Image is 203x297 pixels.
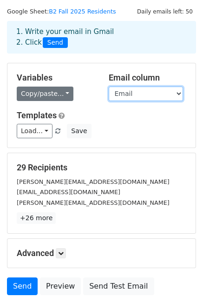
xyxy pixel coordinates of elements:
[157,252,203,297] iframe: Chat Widget
[17,110,57,120] a: Templates
[9,27,194,48] div: 1. Write your email in Gmail 2. Click
[7,8,116,15] small: Google Sheet:
[17,189,120,196] small: [EMAIL_ADDRESS][DOMAIN_NAME]
[17,212,56,224] a: +26 more
[17,73,95,83] h5: Variables
[40,277,81,295] a: Preview
[17,124,52,138] a: Load...
[49,8,116,15] a: B2 Fall 2025 Residents
[109,73,187,83] h5: Email column
[17,87,73,101] a: Copy/paste...
[17,199,170,206] small: [PERSON_NAME][EMAIL_ADDRESS][DOMAIN_NAME]
[134,8,196,15] a: Daily emails left: 50
[17,178,170,185] small: [PERSON_NAME][EMAIL_ADDRESS][DOMAIN_NAME]
[17,248,186,258] h5: Advanced
[17,162,186,173] h5: 29 Recipients
[43,37,68,48] span: Send
[134,7,196,17] span: Daily emails left: 50
[67,124,91,138] button: Save
[7,277,38,295] a: Send
[83,277,154,295] a: Send Test Email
